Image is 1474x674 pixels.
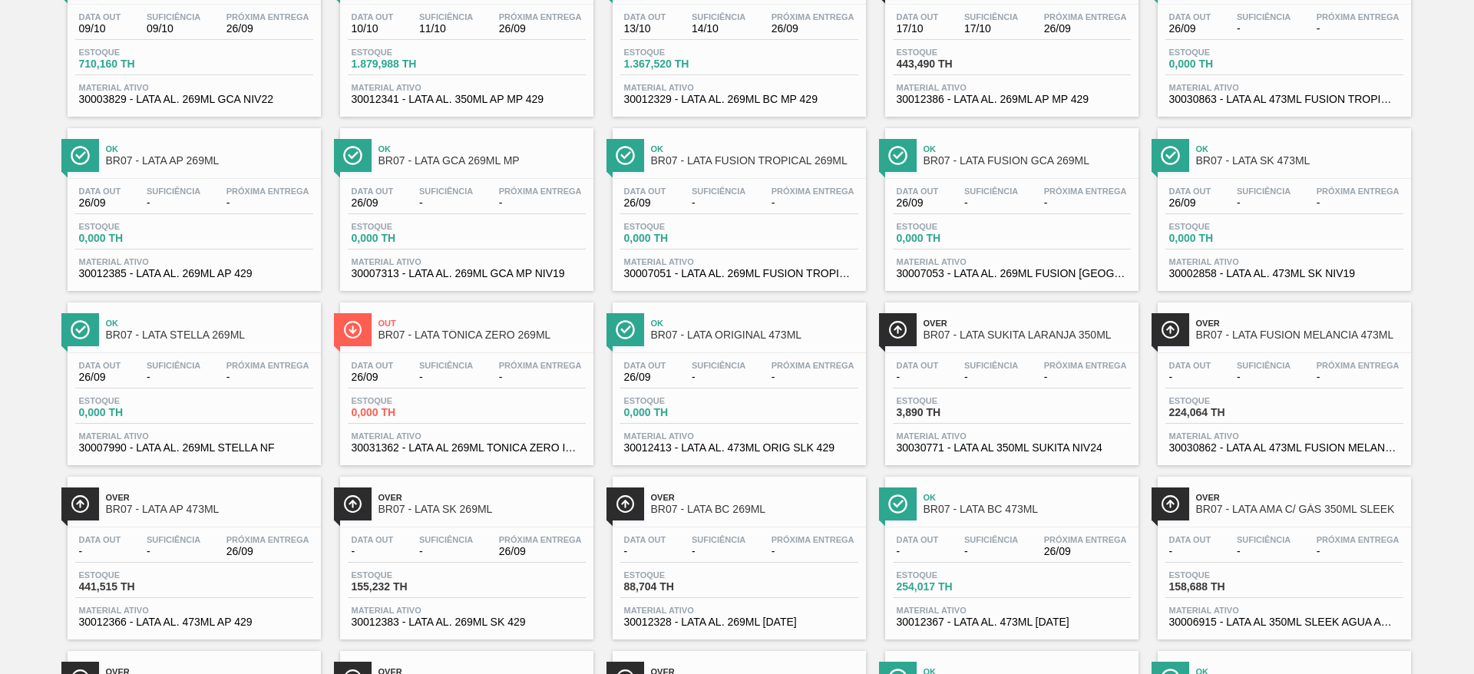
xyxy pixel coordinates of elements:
[964,187,1018,196] span: Suficiência
[924,493,1131,502] span: Ok
[897,407,1004,418] span: 3,890 TH
[106,319,313,328] span: Ok
[79,616,309,628] span: 30012366 - LATA AL. 473ML AP 429
[147,23,200,35] span: 09/10
[897,361,939,370] span: Data out
[1317,187,1400,196] span: Próxima Entrega
[651,155,858,167] span: BR07 - LATA FUSION TROPICAL 269ML
[692,546,745,557] span: -
[888,494,907,514] img: Ícone
[419,197,473,209] span: -
[352,570,459,580] span: Estoque
[897,431,1127,441] span: Material ativo
[651,504,858,515] span: BR07 - LATA BC 269ML
[897,570,1004,580] span: Estoque
[499,187,582,196] span: Próxima Entrega
[772,372,854,383] span: -
[616,494,635,514] img: Ícone
[499,23,582,35] span: 26/09
[226,197,309,209] span: -
[1237,197,1291,209] span: -
[79,442,309,454] span: 30007990 - LATA AL. 269ML STELLA NF
[79,83,309,92] span: Material ativo
[79,23,121,35] span: 09/10
[651,329,858,341] span: BR07 - LATA ORIGINAL 473ML
[624,187,666,196] span: Data out
[499,546,582,557] span: 26/09
[964,23,1018,35] span: 17/10
[692,187,745,196] span: Suficiência
[79,94,309,105] span: 30003829 - LATA AL. 269ML GCA NIV22
[1196,504,1403,515] span: BR07 - LATA AMA C/ GÁS 350ML SLEEK
[352,222,459,231] span: Estoque
[1169,396,1277,405] span: Estoque
[1237,372,1291,383] span: -
[352,48,459,57] span: Estoque
[1169,222,1277,231] span: Estoque
[1317,372,1400,383] span: -
[79,222,187,231] span: Estoque
[352,535,394,544] span: Data out
[624,546,666,557] span: -
[897,606,1127,615] span: Material ativo
[1169,48,1277,57] span: Estoque
[1169,58,1277,70] span: 0,000 TH
[924,329,1131,341] span: BR07 - LATA SUKITA LARANJA 350ML
[352,407,459,418] span: 0,000 TH
[1161,494,1180,514] img: Ícone
[772,546,854,557] span: -
[874,117,1146,291] a: ÍconeOkBR07 - LATA FUSION GCA 269MLData out26/09Suficiência-Próxima Entrega-Estoque0,000 THMateri...
[56,117,329,291] a: ÍconeOkBR07 - LATA AP 269MLData out26/09Suficiência-Próxima Entrega-Estoque0,000 THMaterial ativo...
[772,197,854,209] span: -
[329,117,601,291] a: ÍconeOkBR07 - LATA GCA 269ML MPData out26/09Suficiência-Próxima Entrega-Estoque0,000 THMaterial a...
[79,12,121,21] span: Data out
[419,187,473,196] span: Suficiência
[772,187,854,196] span: Próxima Entrega
[1044,546,1127,557] span: 26/09
[692,23,745,35] span: 14/10
[352,268,582,279] span: 30007313 - LATA AL. 269ML GCA MP NIV19
[1169,616,1400,628] span: 30006915 - LATA AL 350ML SLEEK AGUA AMA C/ GAS
[601,465,874,639] a: ÍconeOverBR07 - LATA BC 269MLData out-Suficiência-Próxima Entrega-Estoque88,704 THMaterial ativo3...
[147,197,200,209] span: -
[897,257,1127,266] span: Material ativo
[343,494,362,514] img: Ícone
[624,606,854,615] span: Material ativo
[692,361,745,370] span: Suficiência
[343,320,362,339] img: Ícone
[897,83,1127,92] span: Material ativo
[1169,83,1400,92] span: Material ativo
[352,442,582,454] span: 30031362 - LATA AL 269ML TONICA ZERO IN211
[79,372,121,383] span: 26/09
[1237,187,1291,196] span: Suficiência
[419,23,473,35] span: 11/10
[226,23,309,35] span: 26/09
[1044,187,1127,196] span: Próxima Entrega
[1317,361,1400,370] span: Próxima Entrega
[1146,291,1419,465] a: ÍconeOverBR07 - LATA FUSION MELANCIA 473MLData out-Suficiência-Próxima Entrega-Estoque224,064 THM...
[499,12,582,21] span: Próxima Entrega
[1161,146,1180,165] img: Ícone
[1237,23,1291,35] span: -
[624,12,666,21] span: Data out
[772,361,854,370] span: Próxima Entrega
[692,12,745,21] span: Suficiência
[624,407,732,418] span: 0,000 TH
[56,465,329,639] a: ÍconeOverBR07 - LATA AP 473MLData out-Suficiência-Próxima Entrega26/09Estoque441,515 THMaterial a...
[419,372,473,383] span: -
[71,320,90,339] img: Ícone
[601,291,874,465] a: ÍconeOkBR07 - LATA ORIGINAL 473MLData out26/09Suficiência-Próxima Entrega-Estoque0,000 THMaterial...
[1169,581,1277,593] span: 158,688 TH
[924,144,1131,154] span: Ok
[1044,535,1127,544] span: Próxima Entrega
[897,268,1127,279] span: 30007053 - LATA AL. 269ML FUSION GUARANA
[1169,431,1400,441] span: Material ativo
[147,546,200,557] span: -
[352,197,394,209] span: 26/09
[79,396,187,405] span: Estoque
[226,535,309,544] span: Próxima Entrega
[147,187,200,196] span: Suficiência
[1317,535,1400,544] span: Próxima Entrega
[106,504,313,515] span: BR07 - LATA AP 473ML
[651,319,858,328] span: Ok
